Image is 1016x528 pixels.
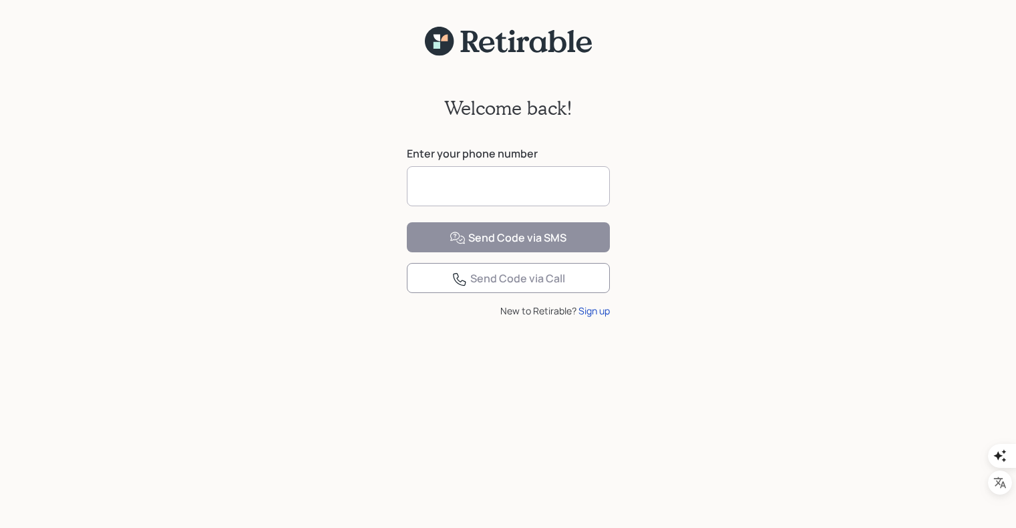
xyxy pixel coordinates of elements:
[444,97,572,119] h2: Welcome back!
[450,230,566,246] div: Send Code via SMS
[452,271,565,287] div: Send Code via Call
[407,222,610,252] button: Send Code via SMS
[578,304,610,318] div: Sign up
[407,304,610,318] div: New to Retirable?
[407,263,610,293] button: Send Code via Call
[407,146,610,161] label: Enter your phone number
